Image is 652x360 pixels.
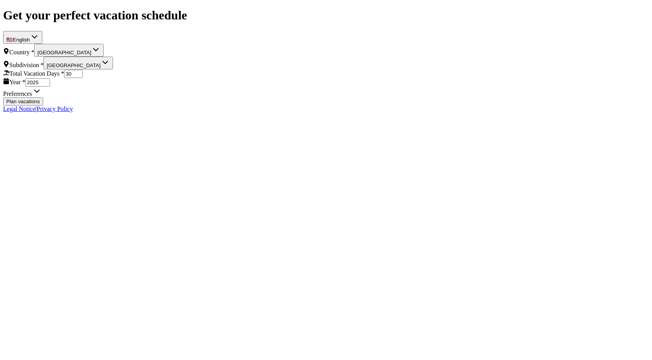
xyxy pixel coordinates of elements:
button: Plan vacations [3,97,43,106]
div: | [3,106,649,112]
span: Total Vacation Days [9,70,64,77]
span: Subdivision [9,62,43,68]
span: Country [9,49,34,55]
span: Year [9,79,25,85]
h1: Get your perfect vacation schedule [3,8,649,22]
a: Privacy Policy [36,106,73,112]
span: Preferences [3,90,32,97]
a: Legal Notice [3,106,35,112]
